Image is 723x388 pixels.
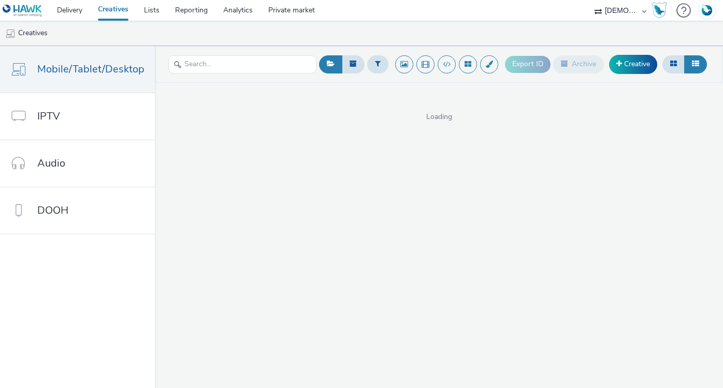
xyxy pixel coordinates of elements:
[155,112,723,122] span: Loading
[5,28,16,39] img: mobile
[652,2,667,19] img: Hawk Academy
[553,55,604,73] button: Archive
[699,3,715,18] img: Account FR
[609,55,657,73] a: Creative
[652,2,671,19] a: Hawk Academy
[662,55,685,73] button: Grid
[37,203,68,218] span: DOOH
[37,62,144,77] span: Mobile/Tablet/Desktop
[37,109,60,124] span: IPTV
[3,4,42,17] img: undefined Logo
[505,56,551,72] button: Export ID
[684,55,707,73] button: Table
[168,55,316,73] input: Search...
[37,156,65,171] span: Audio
